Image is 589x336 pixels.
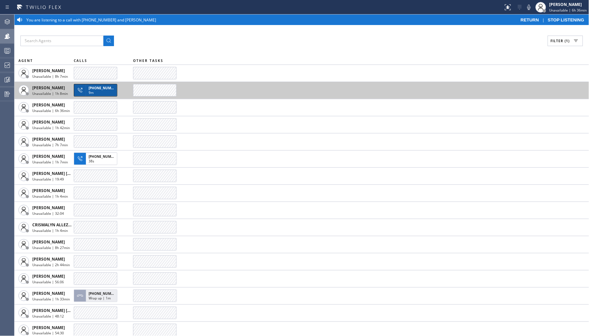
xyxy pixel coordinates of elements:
span: [PHONE_NUMBER] [89,154,119,159]
span: [PHONE_NUMBER] [89,291,119,296]
div: | [518,17,588,23]
input: Search Agents [20,36,103,46]
span: [PERSON_NAME] [32,239,65,245]
button: RETURN [518,17,543,23]
span: [PERSON_NAME] [PERSON_NAME] [32,308,98,313]
span: Unavailable | 2h 44min [32,263,70,267]
span: [PERSON_NAME] [32,256,65,262]
span: Unavailable | 48:12 [32,314,64,319]
span: Filter (1) [551,39,570,43]
span: OTHER TASKS [133,58,163,63]
span: 38s [89,159,94,163]
span: Unavailable | 8h 7min [32,74,68,79]
span: [PERSON_NAME] [32,273,65,279]
span: Wrap up | 1m [89,296,111,300]
span: [PERSON_NAME] [32,85,65,91]
span: CALLS [74,58,87,63]
span: [PERSON_NAME] [32,205,65,210]
span: Unavailable | 6h 36min [549,8,587,13]
span: Unavailable | 56:06 [32,280,64,284]
span: Unavailable | 6h 36min [32,108,70,113]
span: [PERSON_NAME] [32,154,65,159]
span: Unavailable | 8h 27min [32,245,70,250]
span: STOP LISTENING [548,17,584,22]
span: [PERSON_NAME] [PERSON_NAME] [32,171,98,176]
button: [PHONE_NUMBER]9m [74,82,119,98]
span: [PERSON_NAME] [32,188,65,193]
span: [PERSON_NAME] [32,68,65,73]
button: Filter (1) [548,36,583,46]
span: Unavailable | 19:49 [32,177,64,182]
span: Unavailable | 54:30 [32,331,64,336]
span: You are listening to a call with [PHONE_NUMBER] and [PERSON_NAME] [26,17,156,23]
button: [PHONE_NUMBER]38s [74,151,119,167]
span: AGENT [18,58,33,63]
span: [PERSON_NAME] [32,102,65,108]
span: [PERSON_NAME] [32,291,65,296]
button: STOP LISTENING [545,17,588,23]
span: 9m [89,90,94,95]
span: Unavailable | 7h 7min [32,143,68,147]
span: CRISMALYN ALLEZER [32,222,73,228]
div: [PERSON_NAME] [549,2,587,7]
span: [PERSON_NAME] [32,325,65,330]
span: Unavailable | 32:04 [32,211,64,216]
span: Unavailable | 1h 42min [32,126,70,130]
span: [PERSON_NAME] [32,119,65,125]
span: [PERSON_NAME] [32,136,65,142]
span: Unavailable | 1h 8min [32,91,68,96]
span: Unavailable | 1h 33min [32,297,70,301]
span: RETURN [521,17,539,22]
button: [PHONE_NUMBER]Wrap up | 1m [74,288,119,304]
span: Unavailable | 1h 4min [32,228,68,233]
span: [PHONE_NUMBER] [89,86,119,90]
button: Mute [524,3,534,12]
span: Unavailable | 1h 4min [32,194,68,199]
span: Unavailable | 1h 7min [32,160,68,164]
